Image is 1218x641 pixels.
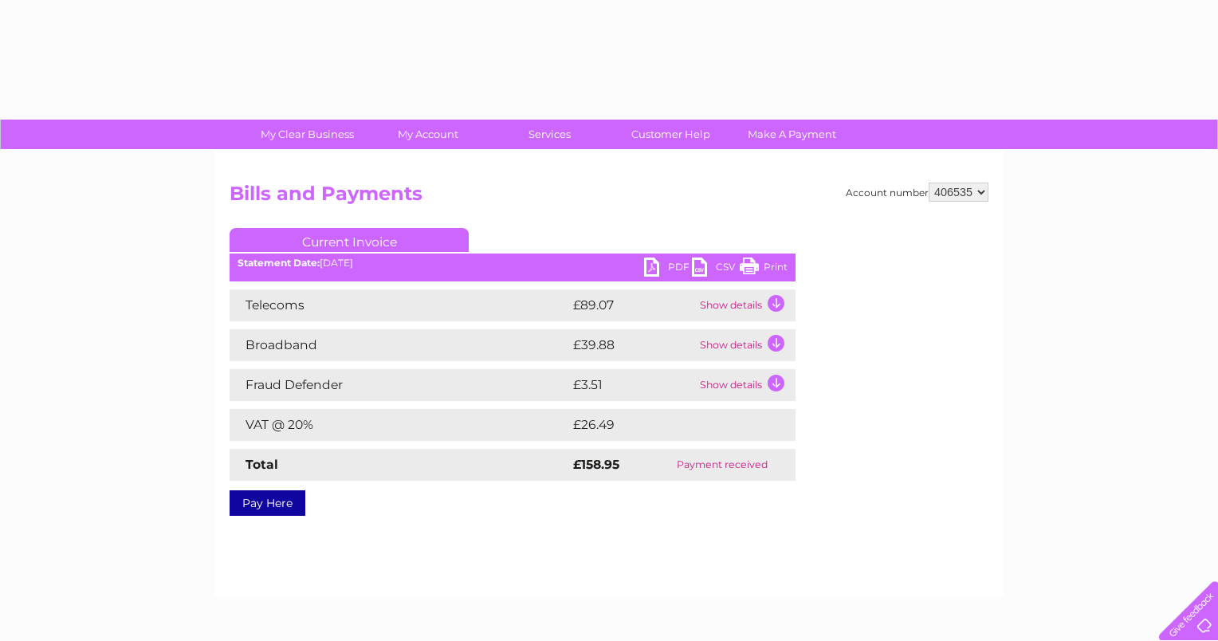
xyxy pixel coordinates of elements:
[242,120,373,149] a: My Clear Business
[740,258,788,281] a: Print
[230,228,469,252] a: Current Invoice
[238,257,320,269] b: Statement Date:
[230,369,569,401] td: Fraud Defender
[230,409,569,441] td: VAT @ 20%
[230,289,569,321] td: Telecoms
[726,120,858,149] a: Make A Payment
[696,369,796,401] td: Show details
[696,329,796,361] td: Show details
[230,258,796,269] div: [DATE]
[692,258,740,281] a: CSV
[569,329,696,361] td: £39.88
[846,183,988,202] div: Account number
[569,409,764,441] td: £26.49
[246,457,278,472] strong: Total
[363,120,494,149] a: My Account
[230,183,988,213] h2: Bills and Payments
[569,289,696,321] td: £89.07
[573,457,619,472] strong: £158.95
[650,449,796,481] td: Payment received
[644,258,692,281] a: PDF
[484,120,615,149] a: Services
[569,369,696,401] td: £3.51
[230,329,569,361] td: Broadband
[696,289,796,321] td: Show details
[230,490,305,516] a: Pay Here
[605,120,737,149] a: Customer Help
